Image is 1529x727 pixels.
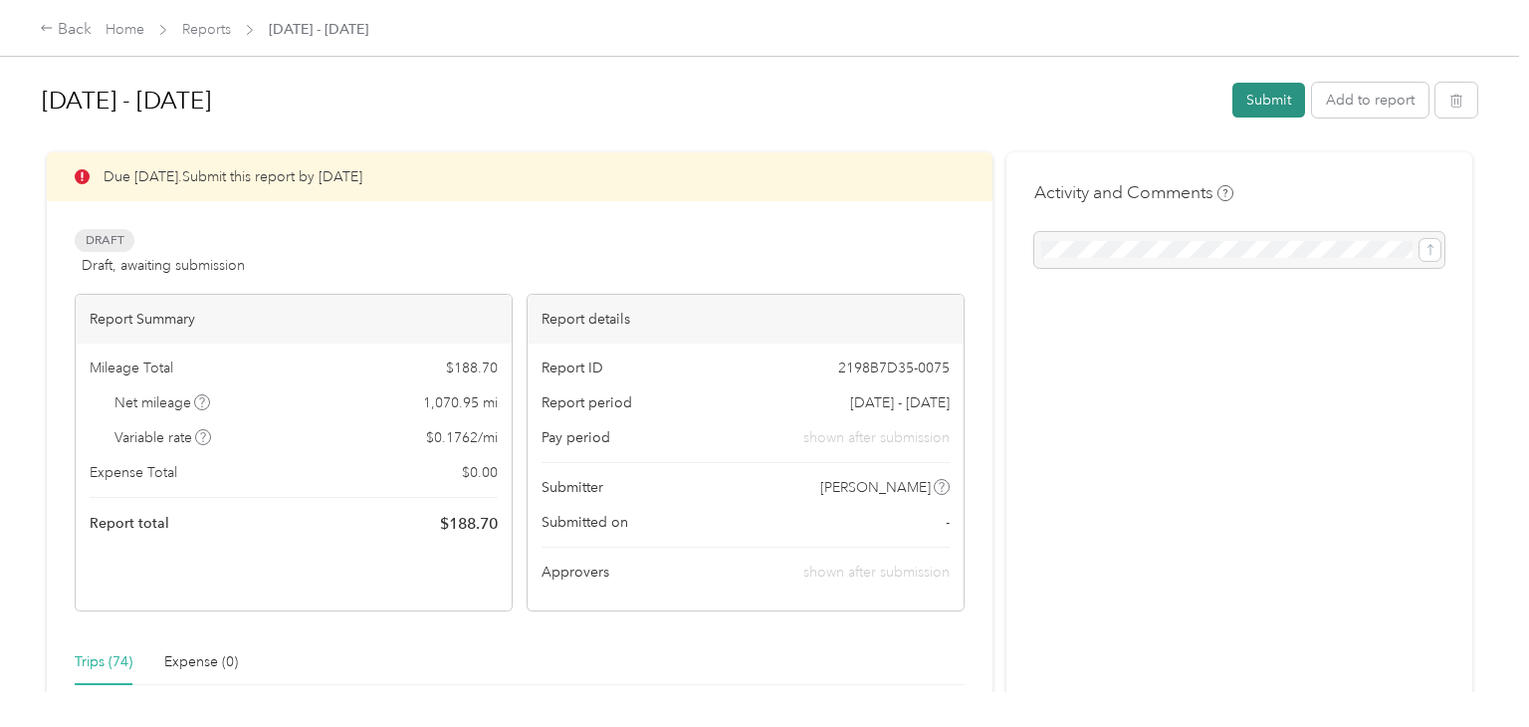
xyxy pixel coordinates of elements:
span: 2198B7D35-0075 [838,358,950,378]
button: Add to report [1312,83,1428,118]
span: 1,070.95 mi [423,392,498,413]
span: shown after submission [803,427,950,448]
button: Submit [1232,83,1305,118]
span: Report period [542,392,632,413]
span: $ 0.1762 / mi [426,427,498,448]
span: Variable rate [114,427,212,448]
span: - [946,512,950,533]
span: Report total [90,513,169,534]
span: Approvers [542,562,609,583]
span: [DATE] - [DATE] [269,19,368,40]
h4: Activity and Comments [1034,180,1233,205]
div: Trips (74) [75,651,132,673]
iframe: Everlance-gr Chat Button Frame [1418,615,1529,727]
a: Reports [182,21,231,38]
h1: Sep 1 - 30, 2025 [42,77,1218,124]
div: Due [DATE]. Submit this report by [DATE] [47,152,992,201]
div: Expense (0) [164,651,238,673]
span: [DATE] - [DATE] [850,392,950,413]
span: shown after submission [803,564,950,581]
span: $ 0.00 [462,462,498,483]
span: $ 188.70 [446,358,498,378]
div: Report Summary [76,295,512,344]
span: Pay period [542,427,610,448]
a: Home [106,21,144,38]
span: Expense Total [90,462,177,483]
span: Net mileage [114,392,211,413]
span: Submitted on [542,512,628,533]
span: Draft [75,229,134,252]
span: [PERSON_NAME] [820,477,931,498]
span: Draft, awaiting submission [82,255,245,276]
span: Mileage Total [90,358,173,378]
span: $ 188.70 [440,512,498,536]
span: Submitter [542,477,603,498]
span: Report ID [542,358,603,378]
div: Report details [528,295,964,344]
div: Back [40,18,92,42]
